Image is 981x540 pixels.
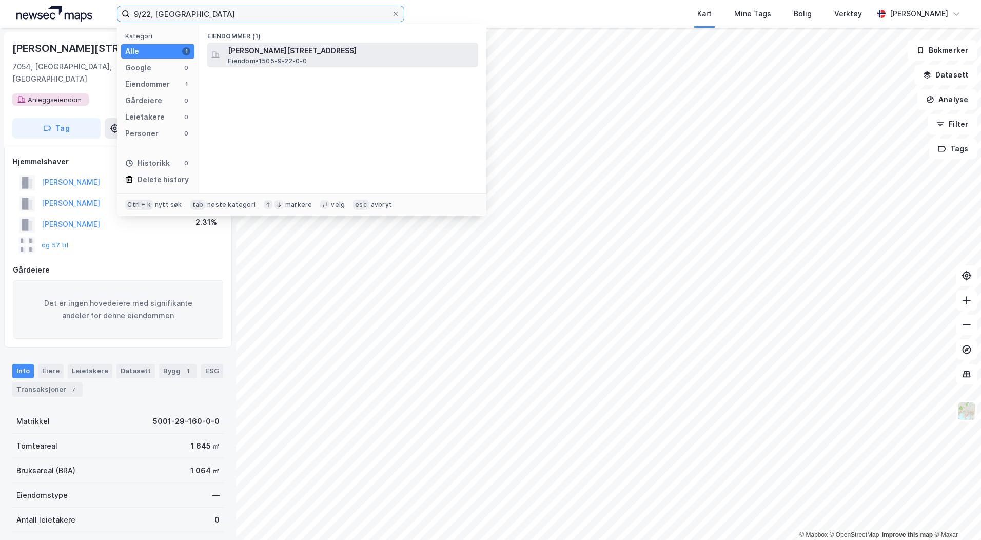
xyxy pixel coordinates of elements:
[285,201,312,209] div: markere
[190,200,206,210] div: tab
[125,32,194,40] div: Kategori
[182,80,190,88] div: 1
[917,89,977,110] button: Analyse
[16,415,50,428] div: Matrikkel
[12,364,34,378] div: Info
[125,200,153,210] div: Ctrl + k
[882,531,933,538] a: Improve this map
[16,489,68,502] div: Eiendomstype
[195,216,217,228] div: 2.31%
[207,201,256,209] div: neste kategori
[68,384,79,395] div: 7
[182,47,190,55] div: 1
[228,57,307,65] span: Eiendom • 1505-9-22-0-0
[212,489,220,502] div: —
[16,6,92,22] img: logo.a4113a55bc3d86da70a041830d287a7e.svg
[125,127,159,140] div: Personer
[930,491,981,540] div: Kontrollprogram for chat
[153,415,220,428] div: 5001-29-160-0-0
[138,173,189,186] div: Delete history
[16,514,75,526] div: Antall leietakere
[914,65,977,85] button: Datasett
[182,159,190,167] div: 0
[830,531,879,538] a: OpenStreetMap
[116,364,155,378] div: Datasett
[13,264,223,276] div: Gårdeiere
[130,6,391,22] input: Søk på adresse, matrikkel, gårdeiere, leietakere eller personer
[68,364,112,378] div: Leietakere
[12,382,83,397] div: Transaksjoner
[834,8,862,20] div: Verktøy
[155,201,182,209] div: nytt søk
[228,45,474,57] span: [PERSON_NAME][STREET_ADDRESS]
[799,531,828,538] a: Mapbox
[125,157,170,169] div: Historikk
[182,113,190,121] div: 0
[12,61,145,85] div: 7054, [GEOGRAPHIC_DATA], [GEOGRAPHIC_DATA]
[930,491,981,540] iframe: Chat Widget
[16,465,75,477] div: Bruksareal (BRA)
[908,40,977,61] button: Bokmerker
[331,201,345,209] div: velg
[125,45,139,57] div: Alle
[182,64,190,72] div: 0
[183,366,193,376] div: 1
[125,111,165,123] div: Leietakere
[125,62,151,74] div: Google
[12,118,101,139] button: Tag
[182,97,190,105] div: 0
[794,8,812,20] div: Bolig
[125,94,162,107] div: Gårdeiere
[214,514,220,526] div: 0
[890,8,948,20] div: [PERSON_NAME]
[159,364,197,378] div: Bygg
[928,114,977,134] button: Filter
[190,465,220,477] div: 1 064 ㎡
[697,8,712,20] div: Kart
[12,40,195,56] div: [PERSON_NAME][STREET_ADDRESS]
[13,156,223,168] div: Hjemmelshaver
[957,401,976,421] img: Z
[191,440,220,452] div: 1 645 ㎡
[734,8,771,20] div: Mine Tags
[199,24,486,43] div: Eiendommer (1)
[201,364,223,378] div: ESG
[13,280,223,339] div: Det er ingen hovedeiere med signifikante andeler for denne eiendommen
[38,364,64,378] div: Eiere
[371,201,392,209] div: avbryt
[353,200,369,210] div: esc
[182,129,190,138] div: 0
[929,139,977,159] button: Tags
[16,440,57,452] div: Tomteareal
[125,78,170,90] div: Eiendommer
